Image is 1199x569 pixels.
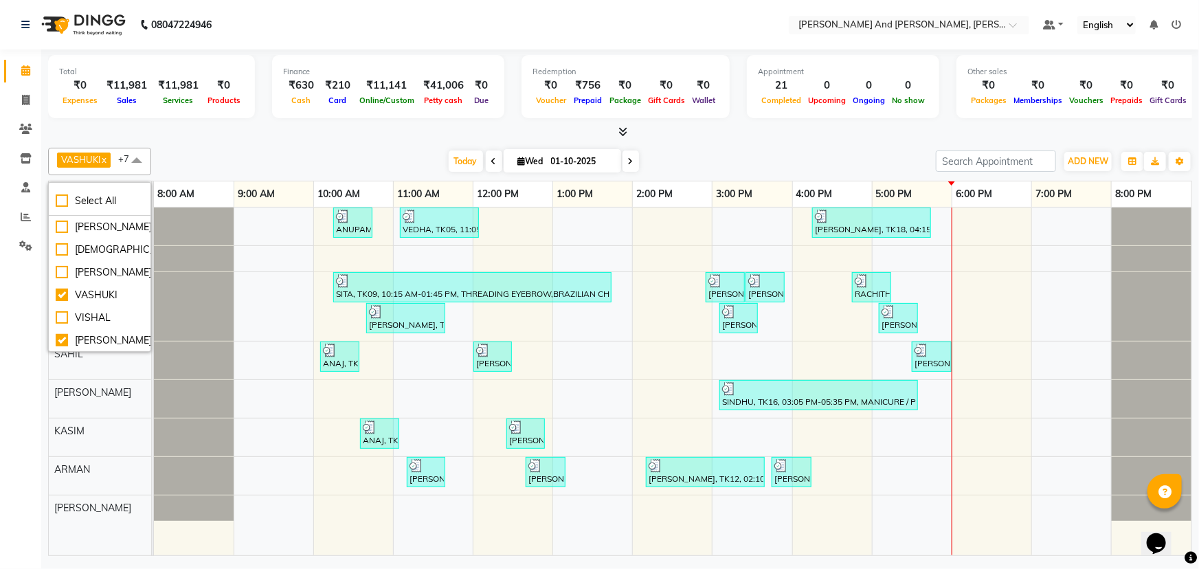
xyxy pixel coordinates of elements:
[1068,156,1108,166] span: ADD NEW
[645,78,688,93] div: ₹0
[356,78,418,93] div: ₹11,141
[849,96,888,105] span: Ongoing
[59,96,101,105] span: Expenses
[570,96,605,105] span: Prepaid
[913,344,950,370] div: [PERSON_NAME], TK19, 05:30 PM-06:00 PM, HAIR CUT-HAIR CUT
[113,96,140,105] span: Sales
[967,66,1190,78] div: Other sales
[283,78,320,93] div: ₹630
[633,184,676,204] a: 2:00 PM
[758,66,928,78] div: Appointment
[418,78,469,93] div: ₹41,006
[56,288,144,302] div: VASHUKI
[56,194,144,208] div: Select All
[356,96,418,105] span: Online/Custom
[204,78,244,93] div: ₹0
[721,382,917,408] div: SINDHU, TK16, 03:05 PM-05:35 PM, MANICURE / PEDICURE DEAD SEA PEDICURE,FACIALS GOLD,DETAN - BLEAC...
[888,78,928,93] div: 0
[547,151,616,172] input: 2025-10-01
[527,459,564,485] div: [PERSON_NAME], TK08, 12:40 PM-01:10 PM, HAIR CUT-HAIR CUT
[289,96,315,105] span: Cash
[151,5,212,44] b: 08047224946
[570,78,606,93] div: ₹756
[707,274,743,300] div: [PERSON_NAME] B804, TK10, 02:55 PM-03:25 PM, LIPOSOLUBLE WAXING HALF LEGS
[408,459,444,485] div: [PERSON_NAME], TK04, 11:10 AM-11:40 AM, HAIR CUT-HAIR CUT
[688,78,719,93] div: ₹0
[473,184,522,204] a: 12:00 PM
[401,210,478,236] div: VEDHA, TK05, 11:05 AM-12:05 PM, LIPOSOLUBLE WAXING FULL LEGS
[647,459,763,485] div: [PERSON_NAME], TK12, 02:10 PM-03:40 PM, HAIR CUT-HAIR CUT,HAIR CUT-[PERSON_NAME] DESIGN,INDIAN HE...
[54,502,131,514] span: [PERSON_NAME]
[553,184,596,204] a: 1:00 PM
[471,96,492,105] span: Due
[967,96,1010,105] span: Packages
[747,274,783,300] div: [PERSON_NAME] B804, TK10, 03:25 PM-03:55 PM, LIPOSOLUBLE WAXING UNDERARMS
[54,386,131,399] span: [PERSON_NAME]
[713,184,756,204] a: 3:00 PM
[533,78,570,93] div: ₹0
[853,274,890,300] div: RACHITHA, TK15, 04:45 PM-05:15 PM, THREADING EYEBROW
[873,184,916,204] a: 5:00 PM
[59,66,244,78] div: Total
[204,96,244,105] span: Products
[1010,78,1066,93] div: ₹0
[361,421,398,447] div: ANAJ, TK01, 10:35 AM-11:05 AM, HAIR CUT-HAIR CUT
[335,210,371,236] div: ANUPAMA, TK02, 10:15 AM-10:45 AM, INDIAN HEAD MASSAGE-HEAD MASSAGE
[1010,96,1066,105] span: Memberships
[35,5,129,44] img: logo
[805,96,849,105] span: Upcoming
[154,184,198,204] a: 8:00 AM
[283,66,493,78] div: Finance
[320,78,356,93] div: ₹210
[56,243,144,257] div: [DEMOGRAPHIC_DATA]
[368,305,444,331] div: [PERSON_NAME], TK03, 10:40 AM-11:40 AM, THREADING EYEBROW,MANICURE / PEDICURE CUT, FILE & POLISH
[645,96,688,105] span: Gift Cards
[508,421,544,447] div: [PERSON_NAME], TK07, 12:25 PM-12:55 PM, HAIR CUT-[PERSON_NAME] DESIGN
[533,66,719,78] div: Redemption
[606,96,645,105] span: Package
[234,184,278,204] a: 9:00 AM
[606,78,645,93] div: ₹0
[1066,96,1107,105] span: Vouchers
[533,96,570,105] span: Voucher
[1146,78,1190,93] div: ₹0
[101,78,153,93] div: ₹11,981
[61,154,100,165] span: VASHUKI
[475,344,511,370] div: [PERSON_NAME], TK06, 12:00 PM-12:30 PM, HAIR CUT-HAIR CUT
[1107,78,1146,93] div: ₹0
[421,96,467,105] span: Petty cash
[56,333,144,348] div: [PERSON_NAME]
[805,78,849,93] div: 0
[449,150,483,172] span: Today
[54,348,83,360] span: SAHIL
[160,96,197,105] span: Services
[721,305,757,331] div: [PERSON_NAME] B804, TK11, 03:05 PM-03:35 PM, THREADING EYEBROW
[758,78,805,93] div: 21
[849,78,888,93] div: 0
[56,220,144,234] div: [PERSON_NAME]
[793,184,836,204] a: 4:00 PM
[56,265,144,280] div: [PERSON_NAME]
[688,96,719,105] span: Wallet
[758,96,805,105] span: Completed
[1064,152,1112,171] button: ADD NEW
[814,210,930,236] div: [PERSON_NAME], TK18, 04:15 PM-05:45 PM, LIPOSOLUBLE WAXING FULL ARMS,LIPOSOLUBLE WAXING FULL LEGS
[100,154,107,165] a: x
[54,425,85,437] span: KASIM
[1141,514,1185,555] iframe: chat widget
[56,311,144,325] div: VISHAL
[1107,96,1146,105] span: Prepaids
[967,78,1010,93] div: ₹0
[1066,78,1107,93] div: ₹0
[153,78,204,93] div: ₹11,981
[59,78,101,93] div: ₹0
[952,184,996,204] a: 6:00 PM
[326,96,350,105] span: Card
[1112,184,1155,204] a: 8:00 PM
[54,463,90,476] span: ARMAN
[936,150,1056,172] input: Search Appointment
[322,344,358,370] div: ANAJ, TK01, 10:05 AM-10:35 AM, HAIR CUT-HAIR CUT
[773,459,810,485] div: [PERSON_NAME], TK14, 03:45 PM-04:15 PM, HAIR CUT-HAIR CUT
[515,156,547,166] span: Wed
[394,184,443,204] a: 11:00 AM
